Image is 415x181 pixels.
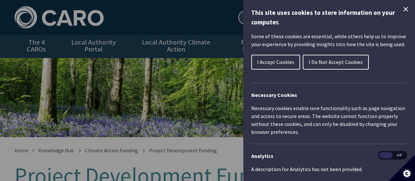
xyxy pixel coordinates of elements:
button: Close Cookie Control [402,5,410,13]
h3: Analytics [251,152,407,160]
p: Necessary cookies enable core functionality such as page navigation and access to secure areas. T... [251,104,407,136]
button: I Do Not Accept Cookies [303,55,369,70]
h2: Necessary Cookies [251,91,407,99]
h1: This site uses cookies to store information on your computer. [251,8,407,27]
button: Set cookie preferences [389,155,415,181]
button: I Accept Cookies [251,55,300,70]
span: On [379,152,393,159]
p: A description for Analytics has not been provided. [251,165,407,173]
span: I Accept Cookies [257,59,294,65]
span: I Do Not Accept Cookies [309,59,363,65]
span: Off [393,152,406,159]
p: Some of these cookies are essential, while others help us to improve your experience by providing... [251,32,407,48]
